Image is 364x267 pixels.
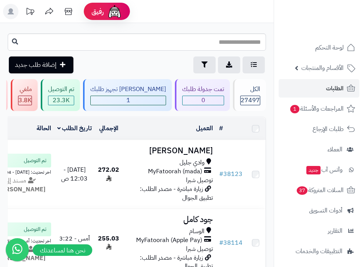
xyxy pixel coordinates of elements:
span: السلات المتروكة [296,185,344,196]
a: #38114 [219,238,243,247]
a: التقارير [279,222,359,240]
span: الوسام [189,227,204,236]
span: لوحة التحكم [315,42,344,53]
span: طلبات الإرجاع [312,124,344,134]
span: 3.8K [18,96,32,105]
h3: [PERSON_NAME] [125,146,213,155]
span: وادي جليل [180,158,204,167]
a: أدوات التسويق [279,201,359,220]
span: الأقسام والمنتجات [301,63,344,73]
span: زيارة مباشرة - مصدر الطلب: تطبيق الجوال [140,184,213,202]
span: 255.03 [98,234,119,252]
div: الكل [240,85,260,94]
a: السلات المتروكة37 [279,181,359,199]
span: توصيل شبرا [186,176,213,185]
span: أدوات التسويق [309,205,342,216]
a: العملاء [279,140,359,159]
a: طلبات الإرجاع [279,120,359,138]
div: تم التوصيل [48,85,74,94]
h3: جود كامل [125,215,213,224]
span: MyFatoorah (Apple Pay) [136,236,202,245]
a: العميل [196,124,213,133]
a: تمت جدولة طلبك 0 [173,79,231,111]
span: أمس - 3:22 م [59,234,90,252]
span: المراجعات والأسئلة [289,103,344,114]
span: التطبيقات والخدمات [296,246,342,257]
span: [DATE] - 12:03 ص [61,165,88,183]
span: تم التوصيل [24,157,47,164]
span: 1 [290,105,299,113]
img: ai-face.png [107,4,122,19]
span: توصيل شبرا [186,244,213,254]
a: إضافة طلب جديد [9,56,73,73]
span: 27497 [241,96,260,105]
span: # [219,169,223,179]
a: وآتس آبجديد [279,161,359,179]
span: 272.02 [98,165,119,183]
span: # [219,238,223,247]
span: تم التوصيل [24,226,47,233]
a: تم التوصيل 23.3K [39,79,81,111]
a: الطلبات [279,79,359,98]
span: MyFatoorah (mada) [148,167,202,176]
span: الطلبات [326,83,344,94]
a: الكل27497 [231,79,268,111]
a: تاريخ الطلب [57,124,92,133]
span: 0 [183,96,224,105]
span: وآتس آب [306,164,342,175]
span: رفيق [91,7,104,16]
div: 3825 [18,96,32,105]
div: 23300 [48,96,74,105]
a: التطبيقات والخدمات [279,242,359,260]
div: [PERSON_NAME] تجهيز طلبك [90,85,166,94]
a: المراجعات والأسئلة1 [279,100,359,118]
a: تحديثات المنصة [20,4,40,21]
a: الحالة [37,124,51,133]
div: ملغي [18,85,32,94]
a: الإجمالي [99,124,118,133]
span: 23.3K [48,96,74,105]
span: إضافة طلب جديد [15,60,57,70]
span: التقارير [328,226,342,236]
span: 37 [297,186,307,195]
a: # [219,124,223,133]
span: جديد [306,166,321,174]
a: ملغي 3.8K [9,79,39,111]
a: #38123 [219,169,243,179]
a: لوحة التحكم [279,38,359,57]
a: [PERSON_NAME] تجهيز طلبك 1 [81,79,173,111]
div: تمت جدولة طلبك [182,85,224,94]
span: 1 [91,96,166,105]
span: العملاء [327,144,342,155]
